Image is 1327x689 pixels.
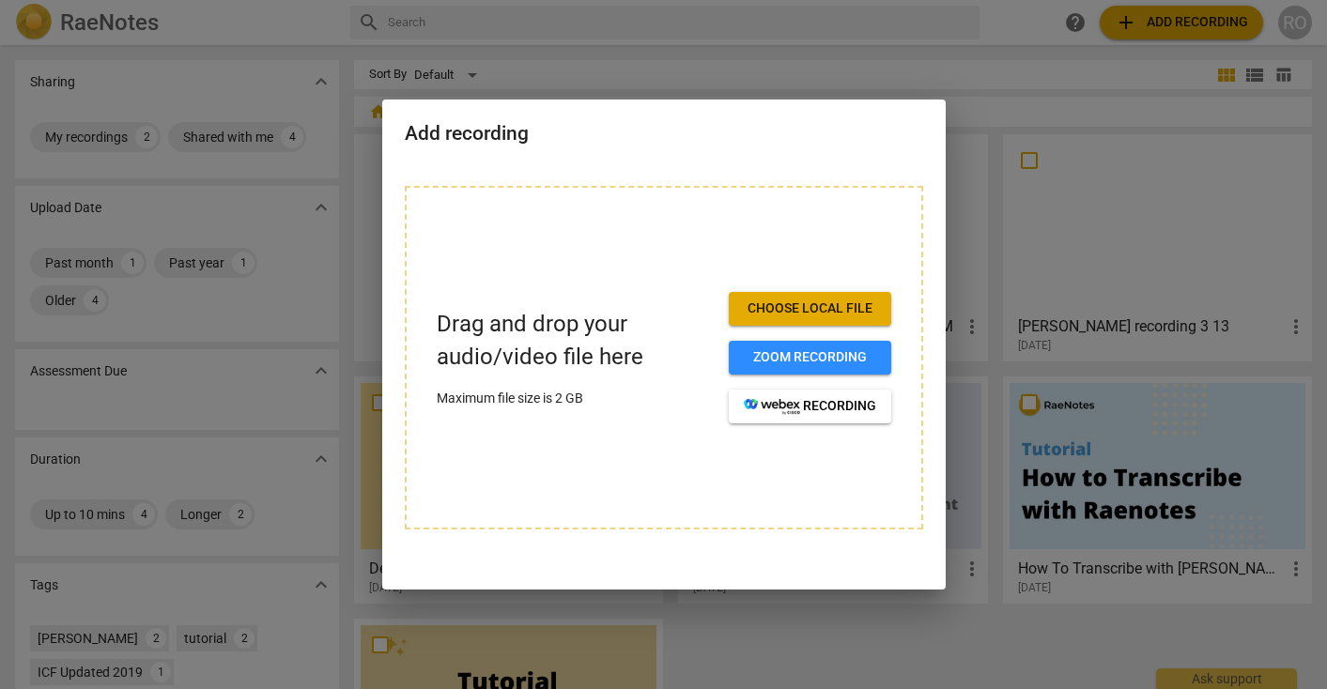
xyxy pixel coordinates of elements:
button: recording [729,390,891,423]
span: recording [744,397,876,416]
button: Choose local file [729,292,891,326]
button: Zoom recording [729,341,891,375]
h2: Add recording [405,122,923,145]
p: Maximum file size is 2 GB [437,389,714,408]
p: Drag and drop your audio/video file here [437,308,714,374]
span: Choose local file [744,299,876,318]
span: Zoom recording [744,348,876,367]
